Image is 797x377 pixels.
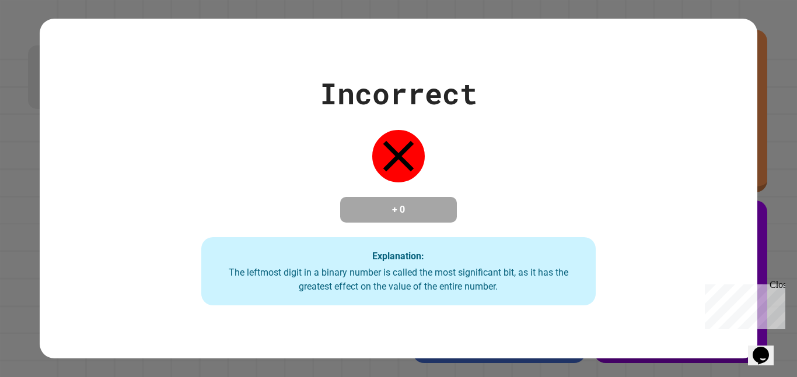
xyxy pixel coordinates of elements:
strong: Explanation: [372,250,424,261]
div: Chat with us now!Close [5,5,81,74]
iframe: chat widget [748,330,785,365]
iframe: chat widget [700,280,785,329]
h4: + 0 [352,203,445,217]
div: The leftmost digit in a binary number is called the most significant bit, as it has the greatest ... [213,266,585,294]
div: Incorrect [320,72,477,115]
